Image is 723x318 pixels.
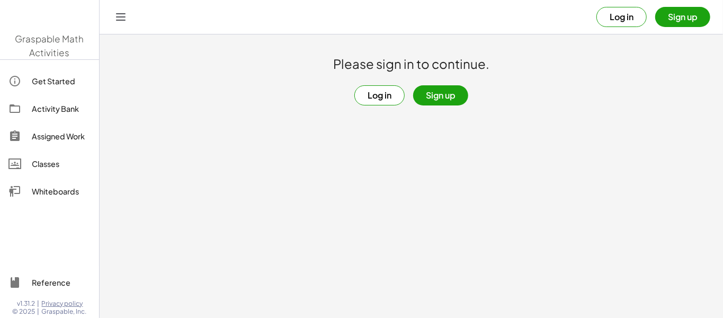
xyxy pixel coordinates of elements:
[4,151,95,176] a: Classes
[333,56,489,73] h1: Please sign in to continue.
[32,102,91,115] div: Activity Bank
[4,123,95,149] a: Assigned Work
[112,8,129,25] button: Toggle navigation
[4,270,95,295] a: Reference
[596,7,647,27] button: Log in
[17,299,35,308] span: v1.31.2
[4,179,95,204] a: Whiteboards
[413,85,468,105] button: Sign up
[32,157,91,170] div: Classes
[15,33,84,58] span: Graspable Math Activities
[32,276,91,289] div: Reference
[42,299,87,308] a: Privacy policy
[32,185,91,198] div: Whiteboards
[32,130,91,143] div: Assigned Work
[13,307,35,316] span: © 2025
[655,7,710,27] button: Sign up
[4,96,95,121] a: Activity Bank
[4,68,95,94] a: Get Started
[354,85,405,105] button: Log in
[38,299,40,308] span: |
[38,307,40,316] span: |
[42,307,87,316] span: Graspable, Inc.
[32,75,91,87] div: Get Started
